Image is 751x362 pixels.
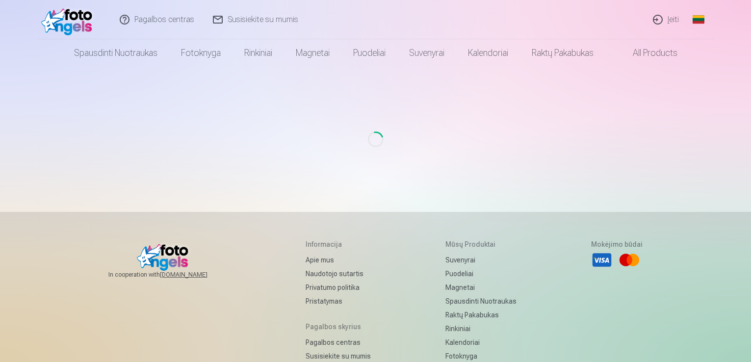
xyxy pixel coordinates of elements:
[306,239,371,249] h5: Informacija
[445,281,517,294] a: Magnetai
[306,336,371,349] a: Pagalbos centras
[108,271,231,279] span: In cooperation with
[605,39,689,67] a: All products
[591,249,613,271] li: Visa
[233,39,284,67] a: Rinkiniai
[591,239,643,249] h5: Mokėjimo būdai
[306,294,371,308] a: Pristatymas
[445,322,517,336] a: Rinkiniai
[169,39,233,67] a: Fotoknyga
[445,267,517,281] a: Puodeliai
[445,294,517,308] a: Spausdinti nuotraukas
[306,281,371,294] a: Privatumo politika
[284,39,341,67] a: Magnetai
[41,4,98,35] img: /fa2
[306,253,371,267] a: Apie mus
[456,39,520,67] a: Kalendoriai
[619,249,640,271] li: Mastercard
[520,39,605,67] a: Raktų pakabukas
[445,239,517,249] h5: Mūsų produktai
[445,308,517,322] a: Raktų pakabukas
[445,336,517,349] a: Kalendoriai
[445,253,517,267] a: Suvenyrai
[397,39,456,67] a: Suvenyrai
[341,39,397,67] a: Puodeliai
[306,267,371,281] a: Naudotojo sutartis
[306,322,371,332] h5: Pagalbos skyrius
[62,39,169,67] a: Spausdinti nuotraukas
[160,271,231,279] a: [DOMAIN_NAME]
